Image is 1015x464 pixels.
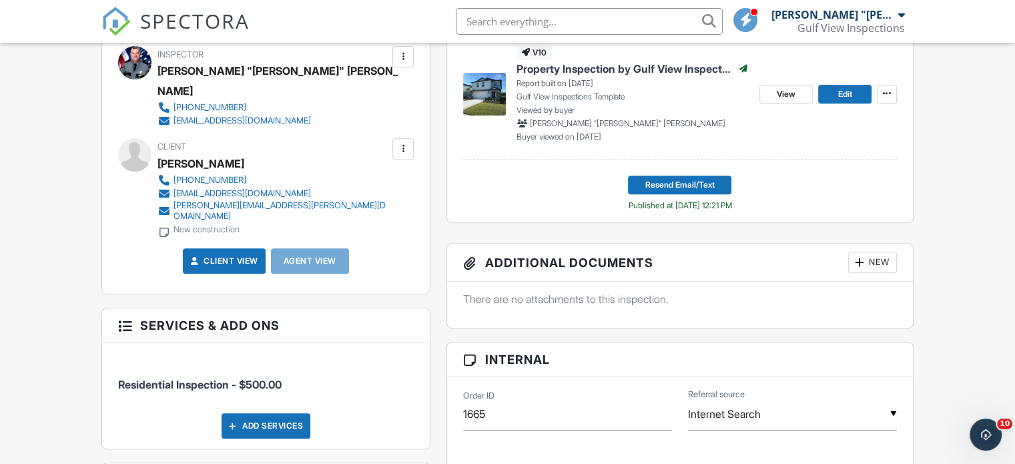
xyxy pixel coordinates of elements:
p: There are no attachments to this inspection. [463,292,897,306]
h3: Internal [447,342,913,377]
a: [PHONE_NUMBER] [157,174,389,187]
input: Search everything... [456,8,723,35]
span: Client [157,142,186,152]
a: [EMAIL_ADDRESS][DOMAIN_NAME] [157,114,389,128]
span: 10 [997,419,1012,429]
h3: Services & Add ons [102,308,430,343]
div: [PERSON_NAME] "[PERSON_NAME]" [PERSON_NAME] [771,8,895,21]
div: [PERSON_NAME][EMAIL_ADDRESS][PERSON_NAME][DOMAIN_NAME] [174,200,389,222]
label: Referral source [688,389,745,401]
div: New construction [174,224,240,235]
div: New [848,252,897,273]
div: [PERSON_NAME] [157,154,244,174]
span: SPECTORA [140,7,250,35]
a: [EMAIL_ADDRESS][DOMAIN_NAME] [157,187,389,200]
iframe: Intercom live chat [970,419,1002,451]
div: [PHONE_NUMBER] [174,102,246,113]
a: SPECTORA [101,18,250,46]
div: [PERSON_NAME] "[PERSON_NAME]" [PERSON_NAME] [157,61,400,101]
span: Inspector [157,49,204,59]
label: Order ID [463,390,494,402]
div: [EMAIL_ADDRESS][DOMAIN_NAME] [174,188,311,199]
div: [EMAIL_ADDRESS][DOMAIN_NAME] [174,115,311,126]
a: [PHONE_NUMBER] [157,101,389,114]
li: Service: Residential Inspection [118,353,414,403]
img: The Best Home Inspection Software - Spectora [101,7,131,36]
a: Client View [188,254,258,268]
a: [PERSON_NAME][EMAIL_ADDRESS][PERSON_NAME][DOMAIN_NAME] [157,200,389,222]
div: Gulf View Inspections [797,21,905,35]
div: [PHONE_NUMBER] [174,175,246,186]
h3: Additional Documents [447,244,913,282]
div: Add Services [222,413,310,439]
span: Residential Inspection - $500.00 [118,378,282,391]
